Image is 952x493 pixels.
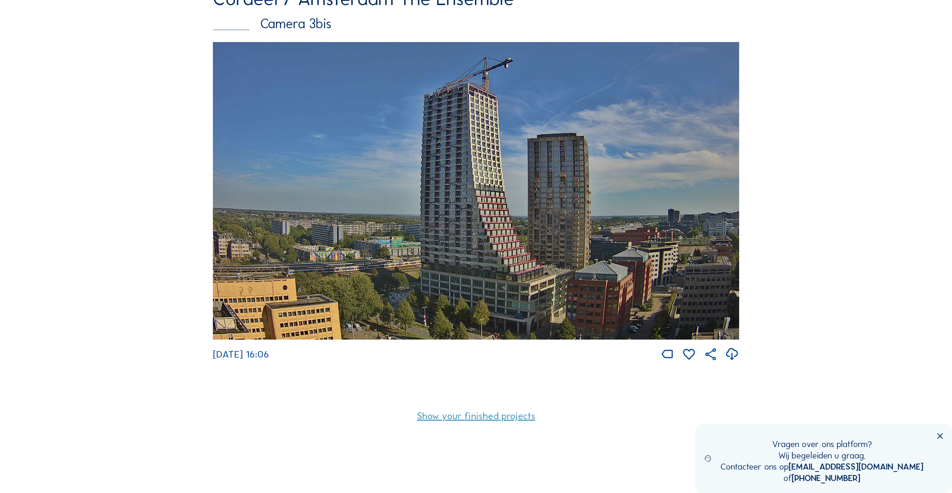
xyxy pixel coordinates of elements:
div: of [721,473,923,484]
a: Show your finished projects [417,411,535,421]
span: [DATE] 16:06 [213,349,269,360]
div: Contacteer ons op [721,461,923,472]
img: Image [213,42,739,340]
div: Wij begeleiden u graag. [721,450,923,461]
img: operator [705,439,711,478]
a: [EMAIL_ADDRESS][DOMAIN_NAME] [789,461,923,472]
div: Vragen over ons platform? [721,439,923,450]
div: Camera 3bis [213,17,739,31]
a: [PHONE_NUMBER] [792,473,860,483]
